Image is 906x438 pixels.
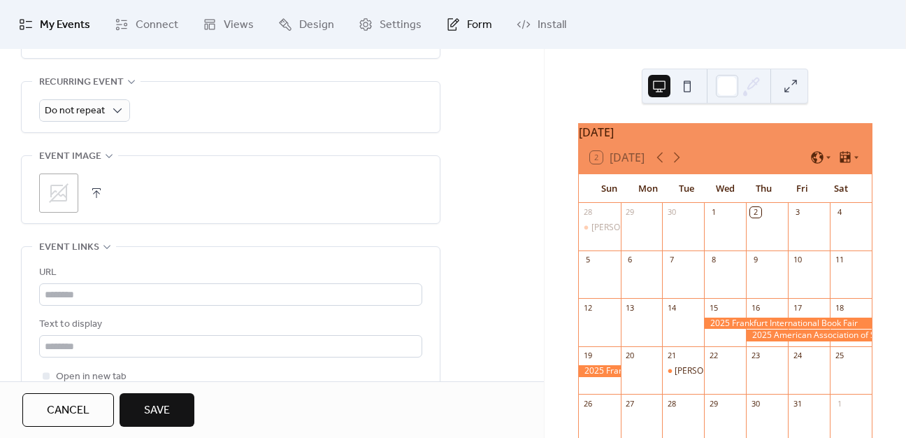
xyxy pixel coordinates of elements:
[47,402,89,419] span: Cancel
[436,6,503,43] a: Form
[506,6,577,43] a: Install
[666,255,677,265] div: 7
[625,398,635,409] div: 27
[583,398,594,409] div: 26
[750,398,761,409] div: 30
[792,207,803,218] div: 3
[583,207,594,218] div: 28
[708,351,719,361] div: 22
[192,6,264,43] a: Views
[834,398,844,409] div: 1
[792,255,803,265] div: 10
[834,255,844,265] div: 11
[792,398,803,409] div: 31
[467,17,492,34] span: Form
[39,74,124,91] span: Recurring event
[104,6,189,43] a: Connect
[591,222,894,234] div: [PERSON_NAME], author of Dissension: A Disagreement that Leads to Discord
[579,222,621,234] div: Rodney Phillips, author of Dissension: A Disagreement that Leads to Discord
[746,330,872,341] div: 2025 American Association of School Librarians
[708,302,719,313] div: 15
[224,17,254,34] span: Views
[706,175,745,203] div: Wed
[666,398,677,409] div: 28
[834,302,844,313] div: 18
[750,302,761,313] div: 16
[666,207,677,218] div: 30
[22,393,114,427] button: Cancel
[380,17,422,34] span: Settings
[39,316,419,333] div: Text to display
[583,302,594,313] div: 12
[583,255,594,265] div: 5
[834,351,844,361] div: 25
[750,351,761,361] div: 23
[666,351,677,361] div: 21
[628,175,667,203] div: Mon
[667,175,705,203] div: Tue
[834,207,844,218] div: 4
[579,124,872,141] div: [DATE]
[299,17,334,34] span: Design
[144,402,170,419] span: Save
[750,207,761,218] div: 2
[268,6,345,43] a: Design
[708,255,719,265] div: 8
[39,148,101,165] span: Event image
[708,207,719,218] div: 1
[708,398,719,409] div: 29
[625,255,635,265] div: 6
[120,393,194,427] button: Save
[590,175,628,203] div: Sun
[8,6,101,43] a: My Events
[822,175,861,203] div: Sat
[704,318,872,330] div: 2025 Frankfurt International Book Fair
[40,17,90,34] span: My Events
[750,255,761,265] div: 9
[39,264,419,281] div: URL
[56,369,127,386] span: Open in new tab
[625,207,635,218] div: 29
[792,351,803,361] div: 24
[662,365,704,377] div: Leonard J. Lehrman, author of "Continuator: The Autobiography of a Socially-Conscious, Cosmopolit...
[745,175,783,203] div: Thu
[583,351,594,361] div: 19
[783,175,821,203] div: Fri
[45,101,105,120] span: Do not repeat
[39,239,99,256] span: Event links
[625,351,635,361] div: 20
[625,302,635,313] div: 13
[136,17,178,34] span: Connect
[666,302,677,313] div: 14
[792,302,803,313] div: 17
[538,17,566,34] span: Install
[39,174,78,213] div: ;
[348,6,432,43] a: Settings
[579,365,621,377] div: 2025 Frankfurt International Book Fair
